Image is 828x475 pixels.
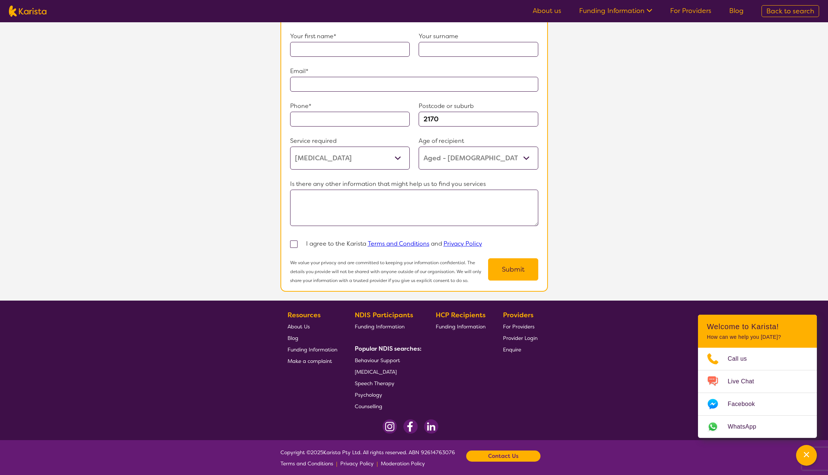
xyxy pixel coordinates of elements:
span: Funding Information [355,323,405,330]
b: Popular NDIS searches: [355,345,422,353]
a: Behaviour Support [355,354,419,366]
a: Blog [288,332,337,344]
span: Live Chat [728,376,763,387]
span: Call us [728,353,756,364]
h2: Welcome to Karista! [707,322,808,331]
a: Privacy Policy [444,240,482,248]
span: Counselling [355,403,382,410]
button: Channel Menu [796,445,817,466]
a: Terms and Conditions [280,458,333,469]
a: Funding Information [288,344,337,355]
p: Postcode or suburb [419,101,538,112]
a: Terms and Conditions [368,240,429,248]
a: Funding Information [436,321,486,332]
b: Resources [288,311,321,320]
p: | [377,458,378,469]
a: Moderation Policy [381,458,425,469]
a: [MEDICAL_DATA] [355,366,419,377]
span: For Providers [503,323,535,330]
p: Is there any other information that might help us to find you services [290,178,538,190]
button: Submit [488,258,538,281]
a: For Providers [503,321,538,332]
p: I agree to the Karista and [306,238,482,249]
p: How can we help you [DATE]? [707,334,808,340]
ul: Choose channel [698,348,817,438]
a: Blog [729,6,744,15]
div: Channel Menu [698,315,817,438]
b: HCP Recipients [436,311,486,320]
a: For Providers [670,6,711,15]
span: Blog [288,335,298,341]
p: Service required [290,135,410,147]
span: Provider Login [503,335,538,341]
span: Back to search [766,7,814,16]
span: Facebook [728,399,764,410]
span: WhatsApp [728,421,765,432]
a: Funding Information [355,321,419,332]
span: [MEDICAL_DATA] [355,368,397,375]
a: About Us [288,321,337,332]
p: Phone* [290,101,410,112]
span: Speech Therapy [355,380,394,387]
a: Counselling [355,400,419,412]
span: Funding Information [288,346,337,353]
p: We value your privacy and are committed to keeping your information confidential. The details you... [290,258,488,285]
a: Back to search [762,5,819,17]
b: Providers [503,311,533,320]
a: Psychology [355,389,419,400]
a: About us [533,6,561,15]
a: Privacy Policy [340,458,374,469]
img: LinkedIn [424,419,438,434]
b: Contact Us [488,451,519,462]
span: Enquire [503,346,521,353]
b: NDIS Participants [355,311,413,320]
a: Provider Login [503,332,538,344]
a: Make a complaint [288,355,337,367]
span: Make a complaint [288,358,332,364]
p: Email* [290,66,538,77]
img: Karista logo [9,6,46,17]
p: Your first name* [290,31,410,42]
img: Facebook [403,419,418,434]
p: Age of recipient [419,135,538,147]
span: Psychology [355,392,382,398]
img: Instagram [383,419,397,434]
a: Enquire [503,344,538,355]
p: | [336,458,337,469]
p: Your surname [419,31,538,42]
a: Web link opens in a new tab. [698,416,817,438]
a: Funding Information [579,6,652,15]
span: Funding Information [436,323,486,330]
a: Speech Therapy [355,377,419,389]
span: Copyright © 2025 Karista Pty Ltd. All rights reserved. ABN 92614763076 [280,447,455,469]
span: Moderation Policy [381,460,425,467]
span: About Us [288,323,310,330]
span: Terms and Conditions [280,460,333,467]
span: Behaviour Support [355,357,400,364]
span: Privacy Policy [340,460,374,467]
